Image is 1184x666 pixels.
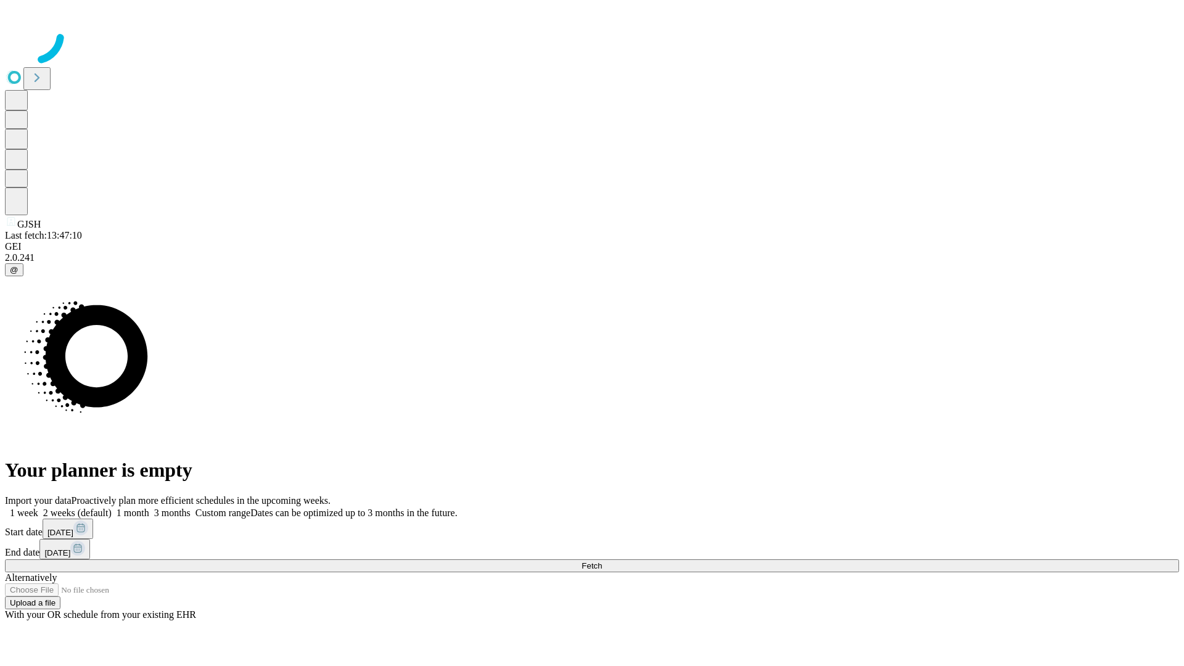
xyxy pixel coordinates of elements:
[43,508,112,518] span: 2 weeks (default)
[5,596,60,609] button: Upload a file
[5,539,1179,559] div: End date
[5,572,57,583] span: Alternatively
[154,508,191,518] span: 3 months
[72,495,331,506] span: Proactively plan more efficient schedules in the upcoming weeks.
[195,508,250,518] span: Custom range
[44,548,70,557] span: [DATE]
[5,252,1179,263] div: 2.0.241
[250,508,457,518] span: Dates can be optimized up to 3 months in the future.
[5,519,1179,539] div: Start date
[5,263,23,276] button: @
[47,528,73,537] span: [DATE]
[39,539,90,559] button: [DATE]
[5,609,196,620] span: With your OR schedule from your existing EHR
[5,230,82,240] span: Last fetch: 13:47:10
[17,219,41,229] span: GJSH
[117,508,149,518] span: 1 month
[10,508,38,518] span: 1 week
[5,241,1179,252] div: GEI
[582,561,602,570] span: Fetch
[5,495,72,506] span: Import your data
[5,559,1179,572] button: Fetch
[10,265,18,274] span: @
[43,519,93,539] button: [DATE]
[5,459,1179,482] h1: Your planner is empty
